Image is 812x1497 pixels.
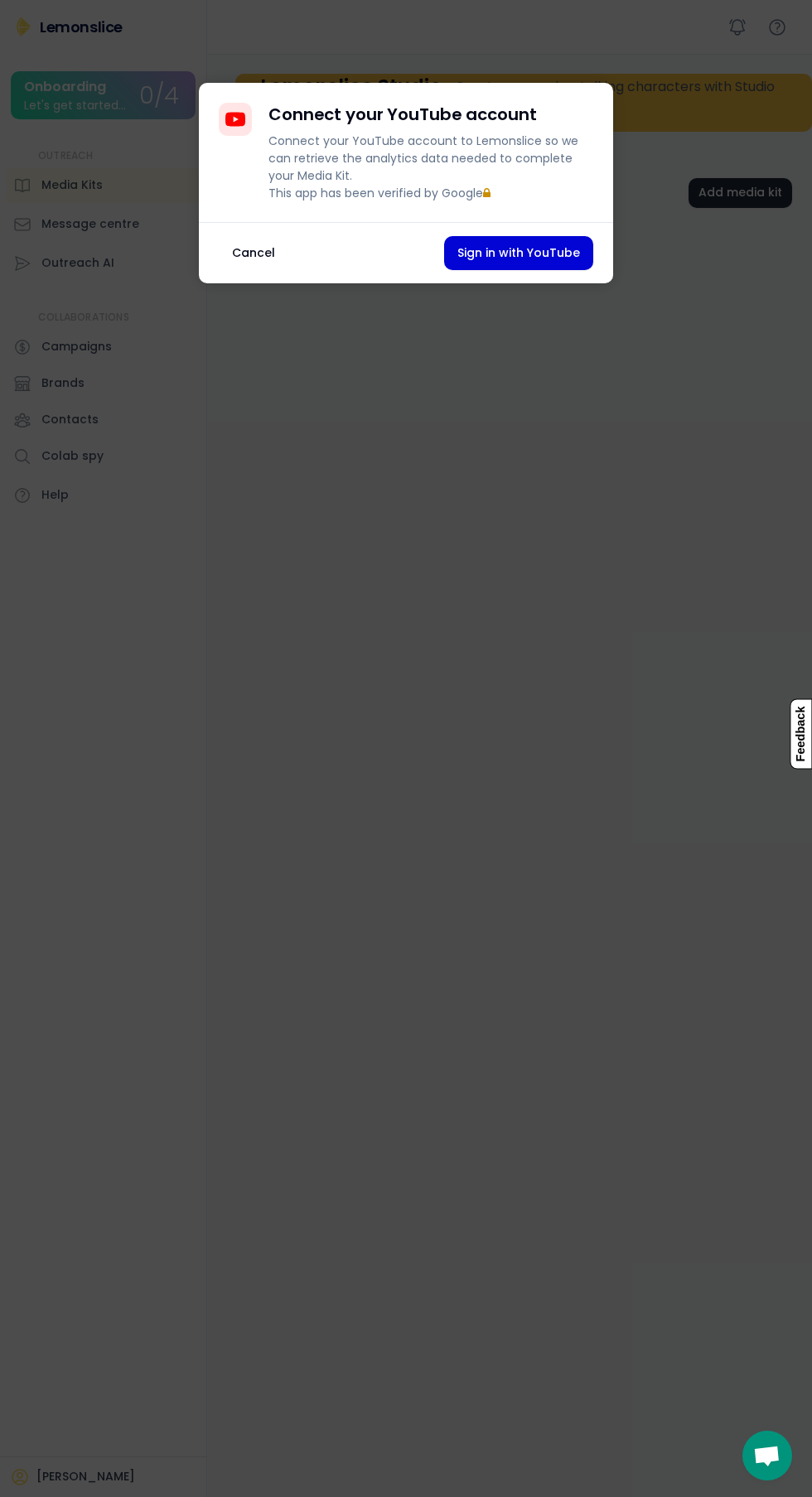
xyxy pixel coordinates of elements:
[225,109,245,129] img: YouTubeIcon.svg
[444,236,593,270] button: Sign in with YouTube
[742,1431,792,1480] div: Open chat
[219,236,288,270] button: Cancel
[268,133,593,202] div: Connect your YouTube account to Lemonslice so we can retrieve the analytics data needed to comple...
[268,103,537,126] h4: Connect your YouTube account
